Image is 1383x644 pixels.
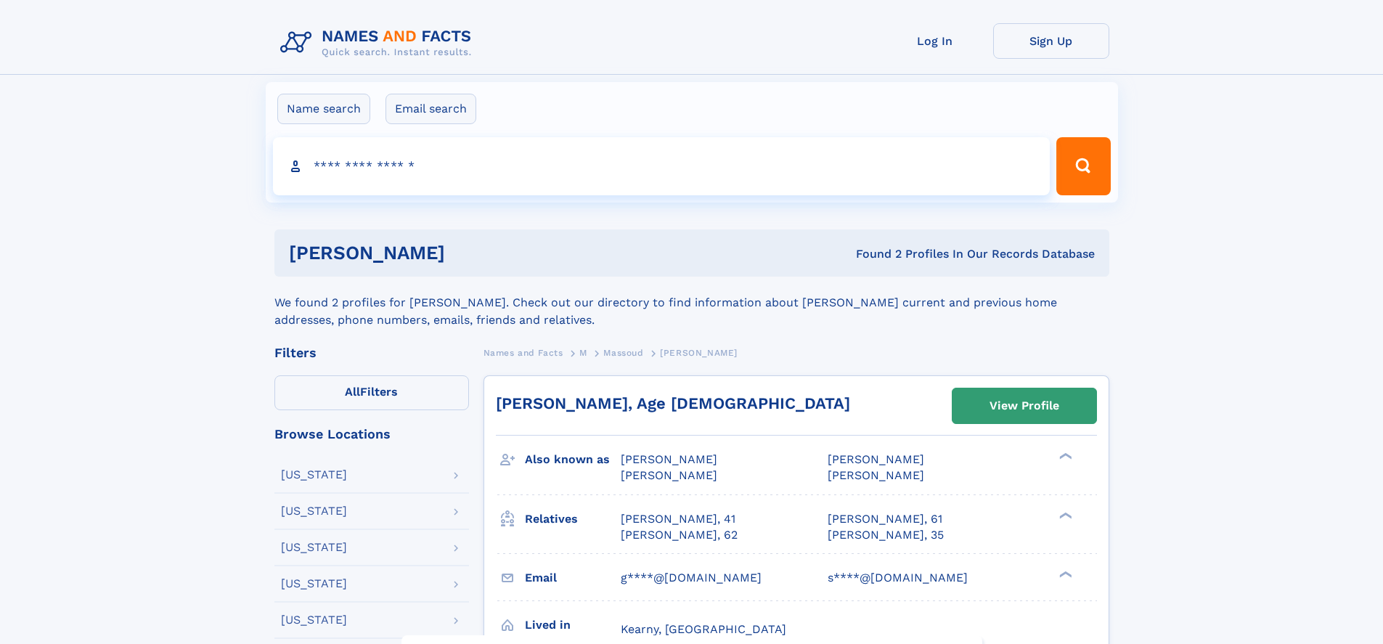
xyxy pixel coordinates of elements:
[621,452,717,466] span: [PERSON_NAME]
[1056,510,1073,520] div: ❯
[274,23,484,62] img: Logo Names and Facts
[525,507,621,531] h3: Relatives
[621,468,717,482] span: [PERSON_NAME]
[877,23,993,59] a: Log In
[603,343,643,362] a: Massoud
[289,244,650,262] h1: [PERSON_NAME]
[525,566,621,590] h3: Email
[274,346,469,359] div: Filters
[496,394,850,412] a: [PERSON_NAME], Age [DEMOGRAPHIC_DATA]
[1056,452,1073,461] div: ❯
[274,277,1109,329] div: We found 2 profiles for [PERSON_NAME]. Check out our directory to find information about [PERSON_...
[525,613,621,637] h3: Lived in
[1056,137,1110,195] button: Search Button
[281,505,347,517] div: [US_STATE]
[274,375,469,410] label: Filters
[952,388,1096,423] a: View Profile
[828,468,924,482] span: [PERSON_NAME]
[277,94,370,124] label: Name search
[281,614,347,626] div: [US_STATE]
[345,385,360,399] span: All
[1056,569,1073,579] div: ❯
[274,428,469,441] div: Browse Locations
[281,578,347,590] div: [US_STATE]
[603,348,643,358] span: Massoud
[579,348,587,358] span: M
[990,389,1059,423] div: View Profile
[650,246,1095,262] div: Found 2 Profiles In Our Records Database
[828,511,942,527] a: [PERSON_NAME], 61
[828,452,924,466] span: [PERSON_NAME]
[281,469,347,481] div: [US_STATE]
[484,343,563,362] a: Names and Facts
[525,447,621,472] h3: Also known as
[621,511,735,527] a: [PERSON_NAME], 41
[385,94,476,124] label: Email search
[281,542,347,553] div: [US_STATE]
[273,137,1050,195] input: search input
[660,348,738,358] span: [PERSON_NAME]
[621,622,786,636] span: Kearny, [GEOGRAPHIC_DATA]
[828,527,944,543] a: [PERSON_NAME], 35
[621,527,738,543] a: [PERSON_NAME], 62
[579,343,587,362] a: M
[993,23,1109,59] a: Sign Up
